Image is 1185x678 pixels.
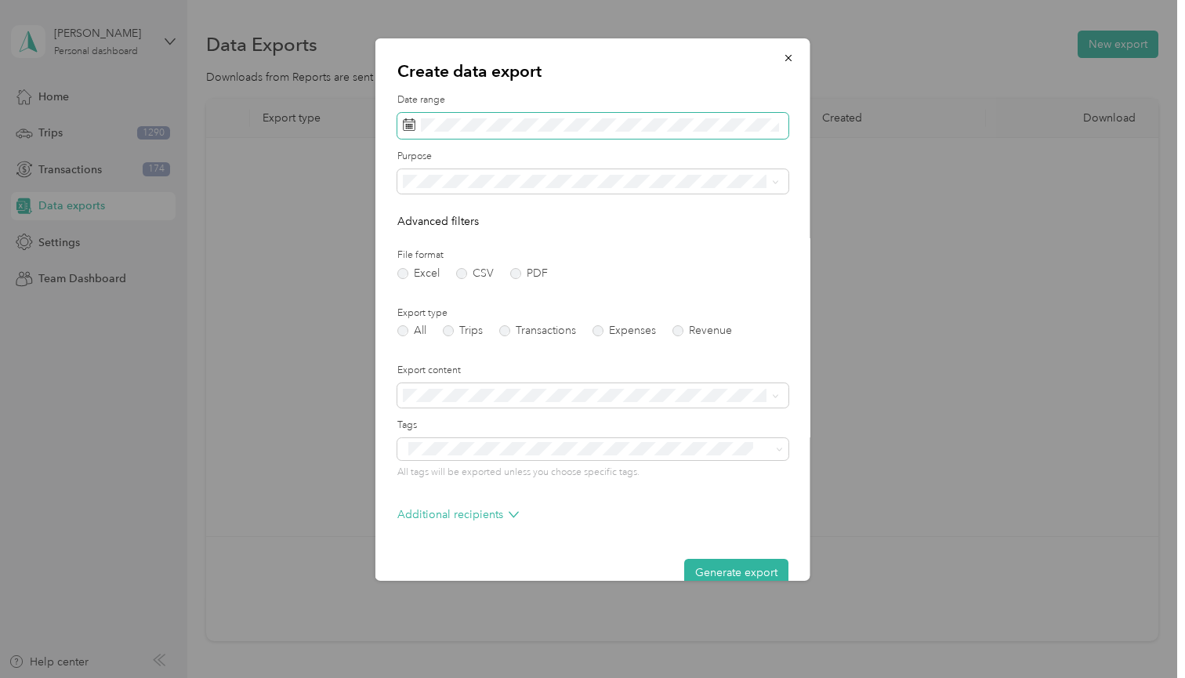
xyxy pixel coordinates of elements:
label: Revenue [672,325,732,336]
p: Advanced filters [397,213,788,230]
button: Generate export [684,559,788,586]
label: CSV [456,268,494,279]
label: Transactions [499,325,576,336]
label: Trips [443,325,483,336]
label: PDF [510,268,548,279]
p: Additional recipients [397,506,519,523]
iframe: Everlance-gr Chat Button Frame [1097,590,1185,678]
label: File format [397,248,788,263]
p: All tags will be exported unless you choose specific tags. [397,466,788,480]
label: Export content [397,364,788,378]
label: Date range [397,93,788,107]
label: Tags [397,419,788,433]
label: Purpose [397,150,788,164]
label: All [397,325,426,336]
label: Excel [397,268,440,279]
label: Expenses [592,325,656,336]
label: Export type [397,306,788,321]
p: Create data export [397,60,788,82]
